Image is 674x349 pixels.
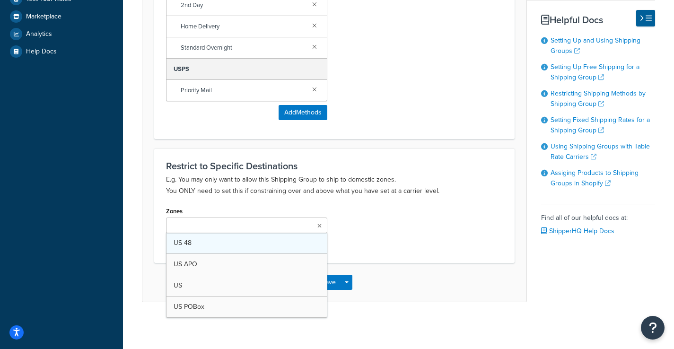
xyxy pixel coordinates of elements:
button: AddMethods [279,105,327,120]
button: Save [316,275,341,290]
a: Help Docs [7,43,116,60]
div: USPS [166,59,327,80]
a: US [166,275,327,296]
span: Marketplace [26,13,61,21]
a: Using Shipping Groups with Table Rate Carriers [551,141,650,162]
p: E.g. You may only want to allow this Shipping Group to ship to domestic zones. You ONLY need to s... [166,174,503,197]
span: US POBox [174,302,204,312]
span: Analytics [26,30,52,38]
button: Open Resource Center [641,316,665,340]
a: Assiging Products to Shipping Groups in Shopify [551,168,639,188]
a: US APO [166,254,327,275]
a: US 48 [166,233,327,253]
h3: Helpful Docs [541,15,655,25]
span: Home Delivery [181,20,305,33]
span: Help Docs [26,48,57,56]
div: Find all of our helpful docs at: [541,204,655,238]
h3: Restrict to Specific Destinations [166,161,503,171]
span: Standard Overnight [181,41,305,54]
button: Hide Help Docs [636,10,655,26]
span: US 48 [174,238,192,248]
a: Restricting Shipping Methods by Shipping Group [551,88,646,109]
a: Marketplace [7,8,116,25]
a: Analytics [7,26,116,43]
span: US APO [174,259,197,269]
a: Setting Fixed Shipping Rates for a Shipping Group [551,115,650,135]
a: Setting Up Free Shipping for a Shipping Group [551,62,639,82]
a: US POBox [166,297,327,317]
a: ShipperHQ Help Docs [541,226,614,236]
a: Setting Up and Using Shipping Groups [551,35,640,56]
span: US [174,280,182,290]
label: Zones [166,208,183,215]
span: Priority Mail [181,84,305,97]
